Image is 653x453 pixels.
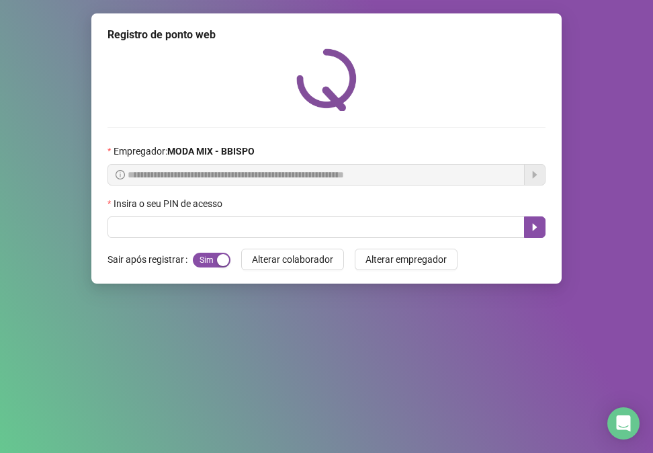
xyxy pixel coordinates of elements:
[107,27,546,43] div: Registro de ponto web
[296,48,357,111] img: QRPoint
[114,144,255,159] span: Empregador :
[167,146,255,157] strong: MODA MIX - BBISPO
[116,170,125,179] span: info-circle
[241,249,344,270] button: Alterar colaborador
[607,407,640,440] div: Open Intercom Messenger
[529,222,540,233] span: caret-right
[252,252,333,267] span: Alterar colaborador
[365,252,447,267] span: Alterar empregador
[355,249,458,270] button: Alterar empregador
[107,249,193,270] label: Sair após registrar
[107,196,231,211] label: Insira o seu PIN de acesso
